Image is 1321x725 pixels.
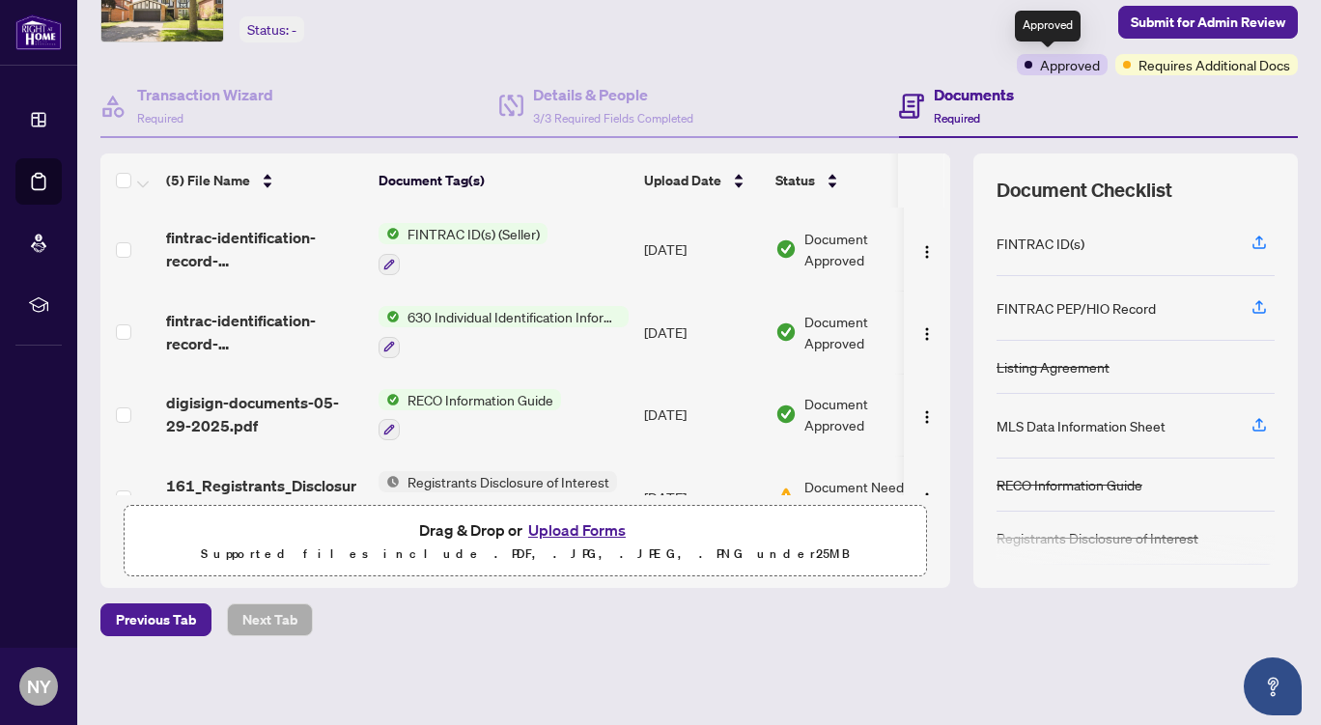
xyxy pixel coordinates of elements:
[136,543,914,566] p: Supported files include .PDF, .JPG, .JPEG, .PNG under 25 MB
[912,482,942,513] button: Logo
[166,309,363,355] span: fintrac-identification-record-[PERSON_NAME]-20250530-072428.pdf
[400,389,561,410] span: RECO Information Guide
[379,306,629,358] button: Status Icon630 Individual Identification Information Record
[166,226,363,272] span: fintrac-identification-record-[PERSON_NAME]-20250530-072554.pdf
[636,456,768,539] td: [DATE]
[997,356,1110,377] div: Listing Agreement
[137,111,183,125] span: Required
[919,244,935,260] img: Logo
[912,234,942,265] button: Logo
[166,474,363,520] span: 161_Registrants_Disclosure_of_Interest_-_Disposition_of_Property_-_PropTx-[PERSON_NAME].pdf
[15,14,62,50] img: logo
[919,491,935,507] img: Logo
[934,111,980,125] span: Required
[1015,11,1081,42] div: Approved
[636,153,768,208] th: Upload Date
[1118,6,1298,39] button: Submit for Admin Review
[533,111,693,125] span: 3/3 Required Fields Completed
[804,393,924,435] span: Document Approved
[227,603,313,636] button: Next Tab
[379,223,548,275] button: Status IconFINTRAC ID(s) (Seller)
[27,673,51,700] span: NY
[533,83,693,106] h4: Details & People
[158,153,371,208] th: (5) File Name
[125,506,926,577] span: Drag & Drop orUpload FormsSupported files include .PDF, .JPG, .JPEG, .PNG under25MB
[997,297,1156,319] div: FINTRAC PEP/HIO Record
[1138,54,1290,75] span: Requires Additional Docs
[775,321,797,343] img: Document Status
[775,487,797,508] img: Document Status
[522,517,632,543] button: Upload Forms
[912,399,942,430] button: Logo
[166,170,250,191] span: (5) File Name
[371,153,636,208] th: Document Tag(s)
[997,527,1198,548] div: Registrants Disclosure of Interest
[137,83,273,106] h4: Transaction Wizard
[400,223,548,244] span: FINTRAC ID(s) (Seller)
[100,603,211,636] button: Previous Tab
[997,233,1084,254] div: FINTRAC ID(s)
[997,415,1166,436] div: MLS Data Information Sheet
[636,374,768,457] td: [DATE]
[775,238,797,260] img: Document Status
[379,471,400,492] img: Status Icon
[636,208,768,291] td: [DATE]
[1131,7,1285,38] span: Submit for Admin Review
[919,409,935,425] img: Logo
[239,16,304,42] div: Status:
[166,391,363,437] span: digisign-documents-05-29-2025.pdf
[1040,54,1100,75] span: Approved
[292,21,296,39] span: -
[804,311,924,353] span: Document Approved
[400,306,629,327] span: 630 Individual Identification Information Record
[379,471,617,523] button: Status IconRegistrants Disclosure of Interest
[768,153,932,208] th: Status
[934,83,1014,106] h4: Documents
[636,291,768,374] td: [DATE]
[116,604,196,635] span: Previous Tab
[912,317,942,348] button: Logo
[997,177,1172,204] span: Document Checklist
[644,170,721,191] span: Upload Date
[1244,657,1302,715] button: Open asap
[379,389,400,410] img: Status Icon
[379,389,561,441] button: Status IconRECO Information Guide
[804,476,924,518] span: Document Needs Work
[775,404,797,425] img: Document Status
[997,474,1142,495] div: RECO Information Guide
[775,170,815,191] span: Status
[379,223,400,244] img: Status Icon
[804,228,924,270] span: Document Approved
[400,471,617,492] span: Registrants Disclosure of Interest
[419,517,632,543] span: Drag & Drop or
[919,326,935,342] img: Logo
[379,306,400,327] img: Status Icon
